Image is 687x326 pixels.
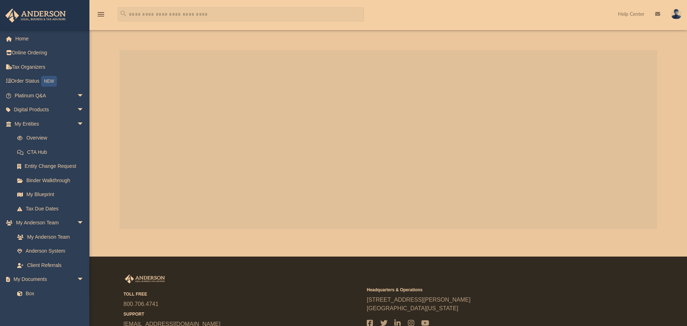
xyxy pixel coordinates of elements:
[77,117,91,131] span: arrow_drop_down
[10,145,95,159] a: CTA Hub
[123,291,362,297] small: TOLL FREE
[10,173,95,188] a: Binder Walkthrough
[10,188,91,202] a: My Blueprint
[367,297,471,303] a: [STREET_ADDRESS][PERSON_NAME]
[77,103,91,117] span: arrow_drop_down
[10,230,88,244] a: My Anderson Team
[5,216,91,230] a: My Anderson Teamarrow_drop_down
[123,301,159,307] a: 800.706.4741
[97,10,105,19] i: menu
[10,159,95,174] a: Entity Change Request
[5,46,95,60] a: Online Ordering
[5,117,95,131] a: My Entitiesarrow_drop_down
[5,60,95,74] a: Tax Organizers
[123,274,166,284] img: Anderson Advisors Platinum Portal
[10,244,91,258] a: Anderson System
[97,14,105,19] a: menu
[367,287,605,293] small: Headquarters & Operations
[5,31,95,46] a: Home
[77,216,91,230] span: arrow_drop_down
[10,201,95,216] a: Tax Due Dates
[5,88,95,103] a: Platinum Q&Aarrow_drop_down
[671,9,682,19] img: User Pic
[123,311,362,317] small: SUPPORT
[120,10,127,18] i: search
[367,305,458,311] a: [GEOGRAPHIC_DATA][US_STATE]
[10,131,95,145] a: Overview
[3,9,68,23] img: Anderson Advisors Platinum Portal
[77,88,91,103] span: arrow_drop_down
[41,76,57,87] div: NEW
[10,258,91,272] a: Client Referrals
[5,272,91,287] a: My Documentsarrow_drop_down
[5,103,95,117] a: Digital Productsarrow_drop_down
[77,272,91,287] span: arrow_drop_down
[10,286,88,301] a: Box
[10,301,91,315] a: Meeting Minutes
[5,74,95,89] a: Order StatusNEW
